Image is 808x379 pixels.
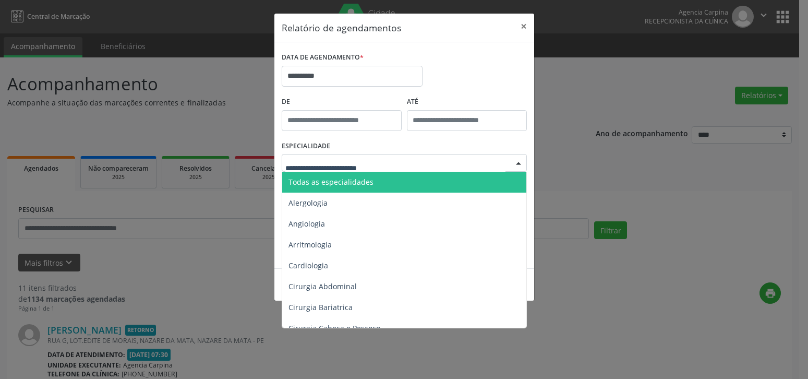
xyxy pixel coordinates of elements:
[282,94,402,110] label: De
[288,177,373,187] span: Todas as especialidades
[407,94,527,110] label: ATÉ
[288,323,380,333] span: Cirurgia Cabeça e Pescoço
[282,138,330,155] label: ESPECIALIDADE
[288,198,328,208] span: Alergologia
[288,260,328,270] span: Cardiologia
[288,240,332,250] span: Arritmologia
[282,50,364,66] label: DATA DE AGENDAMENTO
[282,21,401,34] h5: Relatório de agendamentos
[288,281,357,291] span: Cirurgia Abdominal
[288,219,325,229] span: Angiologia
[288,302,353,312] span: Cirurgia Bariatrica
[513,14,534,39] button: Close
